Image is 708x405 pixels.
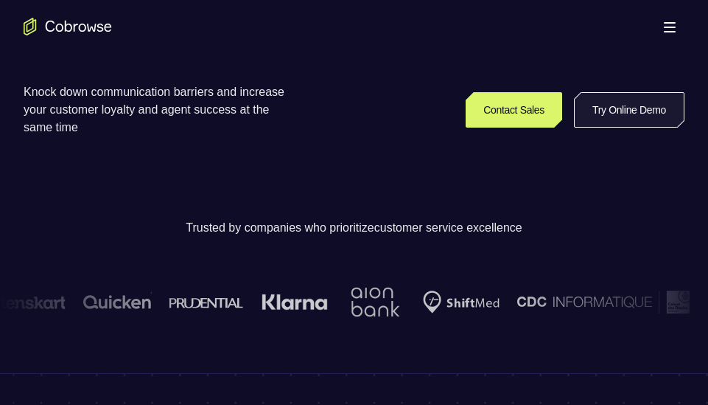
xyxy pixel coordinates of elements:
[574,92,684,128] a: Try Online Demo
[346,272,405,332] img: Aion Bank
[24,83,297,136] p: Knock down communication barriers and increase your customer loyalty and agent success at the sam...
[374,221,522,234] span: customer service excellence
[466,92,562,128] a: Contact Sales
[24,18,112,35] a: Go to the home page
[169,297,244,308] img: prudential
[423,291,500,314] img: Shiftmed
[262,294,328,311] img: Klarna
